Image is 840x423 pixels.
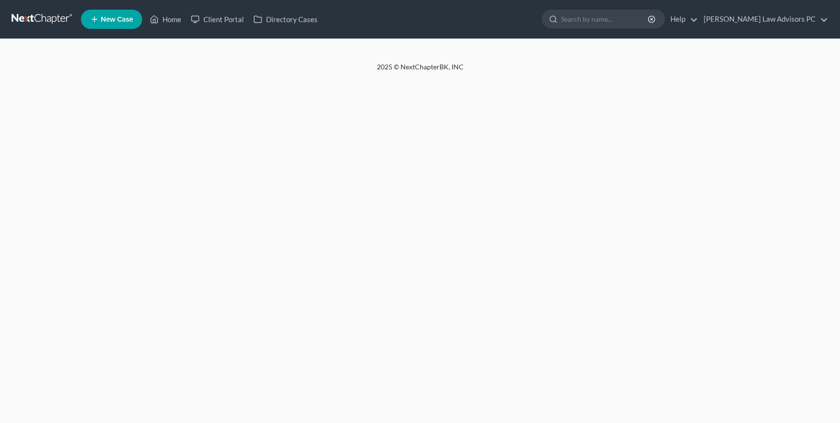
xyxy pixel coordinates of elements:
a: Client Portal [186,11,249,28]
a: Help [666,11,698,28]
input: Search by name... [561,10,649,28]
a: [PERSON_NAME] Law Advisors PC [699,11,828,28]
span: New Case [101,16,133,23]
a: Home [145,11,186,28]
div: 2025 © NextChapterBK, INC [146,62,695,79]
a: Directory Cases [249,11,322,28]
